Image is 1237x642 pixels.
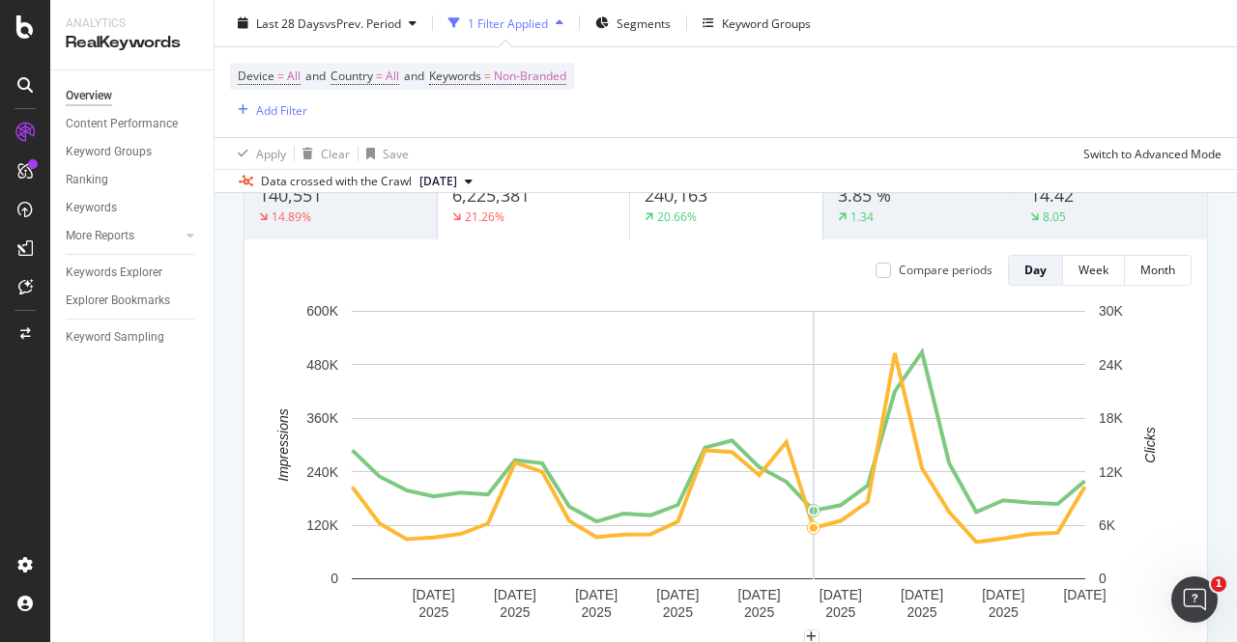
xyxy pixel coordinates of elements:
[66,114,200,134] a: Content Performance
[494,63,566,90] span: Non-Branded
[66,263,200,283] a: Keywords Explorer
[306,410,338,426] text: 360K
[321,145,350,161] div: Clear
[500,604,530,620] text: 2025
[259,183,322,207] span: 140,551
[1043,209,1066,225] div: 8.05
[982,587,1024,602] text: [DATE]
[695,8,819,39] button: Keyword Groups
[256,101,307,118] div: Add Filter
[1063,587,1106,602] text: [DATE]
[1079,262,1108,278] div: Week
[295,138,350,169] button: Clear
[744,604,774,620] text: 2025
[1099,357,1124,373] text: 24K
[275,408,291,481] text: Impressions
[331,68,373,84] span: Country
[1171,576,1218,623] iframe: Intercom live chat
[494,587,536,602] text: [DATE]
[1063,255,1125,286] button: Week
[1099,464,1124,480] text: 12K
[1099,517,1116,533] text: 6K
[419,173,457,190] span: 2025 Sep. 29th
[376,68,383,84] span: =
[66,327,164,348] div: Keyword Sampling
[588,8,678,39] button: Segments
[1099,303,1124,319] text: 30K
[850,209,874,225] div: 1.34
[66,198,117,218] div: Keywords
[277,68,284,84] span: =
[256,14,325,31] span: Last 28 Days
[989,604,1019,620] text: 2025
[66,327,200,348] a: Keyword Sampling
[305,68,326,84] span: and
[738,587,781,602] text: [DATE]
[66,170,200,190] a: Ranking
[1008,255,1063,286] button: Day
[404,68,424,84] span: and
[582,604,612,620] text: 2025
[1099,571,1107,586] text: 0
[66,291,200,311] a: Explorer Bookmarks
[66,15,198,32] div: Analytics
[306,517,338,533] text: 120K
[645,183,707,207] span: 240,163
[452,183,530,207] span: 6,225,381
[325,14,401,31] span: vs Prev. Period
[66,142,152,162] div: Keyword Groups
[306,357,338,373] text: 480K
[230,138,286,169] button: Apply
[256,145,286,161] div: Apply
[1125,255,1192,286] button: Month
[66,198,200,218] a: Keywords
[1024,262,1047,278] div: Day
[261,173,412,190] div: Data crossed with the Crawl
[418,604,448,620] text: 2025
[1030,183,1074,207] span: 14.42
[657,209,697,225] div: 20.66%
[1142,427,1158,462] text: Clicks
[901,587,943,602] text: [DATE]
[230,98,307,122] button: Add Filter
[66,263,162,283] div: Keywords Explorer
[575,587,618,602] text: [DATE]
[1099,410,1124,426] text: 18K
[468,14,548,31] div: 1 Filter Applied
[306,303,338,319] text: 600K
[331,571,338,586] text: 0
[66,170,108,190] div: Ranking
[820,587,862,602] text: [DATE]
[429,68,481,84] span: Keywords
[66,32,198,54] div: RealKeywords
[899,262,992,278] div: Compare periods
[617,14,671,31] span: Segments
[66,226,181,246] a: More Reports
[287,63,301,90] span: All
[413,587,455,602] text: [DATE]
[238,68,274,84] span: Device
[66,86,200,106] a: Overview
[825,604,855,620] text: 2025
[260,301,1177,637] svg: A chart.
[1083,145,1222,161] div: Switch to Advanced Mode
[66,291,170,311] div: Explorer Bookmarks
[656,587,699,602] text: [DATE]
[359,138,409,169] button: Save
[272,209,311,225] div: 14.89%
[66,226,134,246] div: More Reports
[386,63,399,90] span: All
[906,604,936,620] text: 2025
[66,114,178,134] div: Content Performance
[383,145,409,161] div: Save
[412,170,480,193] button: [DATE]
[722,14,811,31] div: Keyword Groups
[1140,262,1175,278] div: Month
[465,209,504,225] div: 21.26%
[230,8,424,39] button: Last 28 DaysvsPrev. Period
[66,86,112,106] div: Overview
[1211,576,1226,592] span: 1
[484,68,491,84] span: =
[663,604,693,620] text: 2025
